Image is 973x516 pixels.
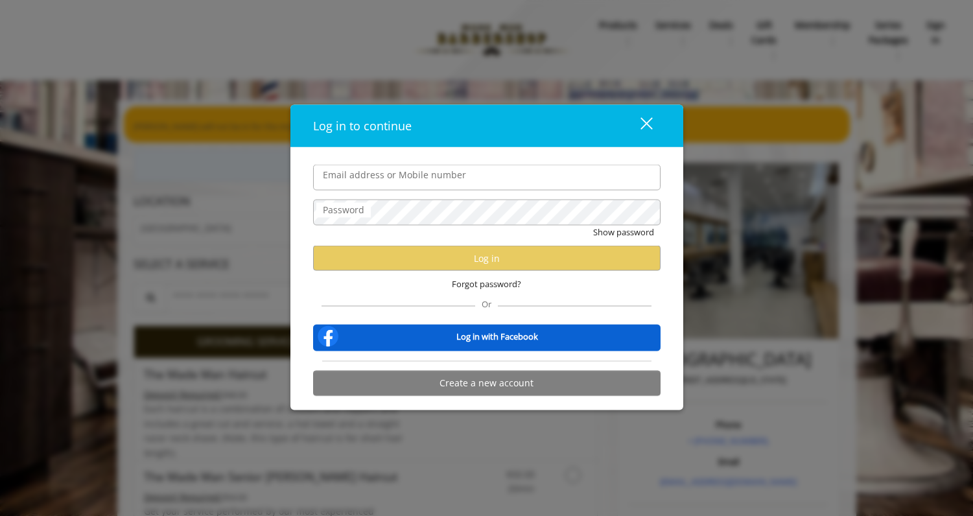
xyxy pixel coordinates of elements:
[313,370,661,395] button: Create a new account
[313,165,661,191] input: Email address or Mobile number
[313,118,412,134] span: Log in to continue
[452,277,521,291] span: Forgot password?
[315,323,341,349] img: facebook-logo
[475,298,498,309] span: Or
[593,226,654,239] button: Show password
[313,200,661,226] input: Password
[616,113,661,139] button: close dialog
[313,246,661,271] button: Log in
[456,329,538,343] b: Log in with Facebook
[316,203,371,217] label: Password
[626,116,651,135] div: close dialog
[316,168,473,182] label: Email address or Mobile number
